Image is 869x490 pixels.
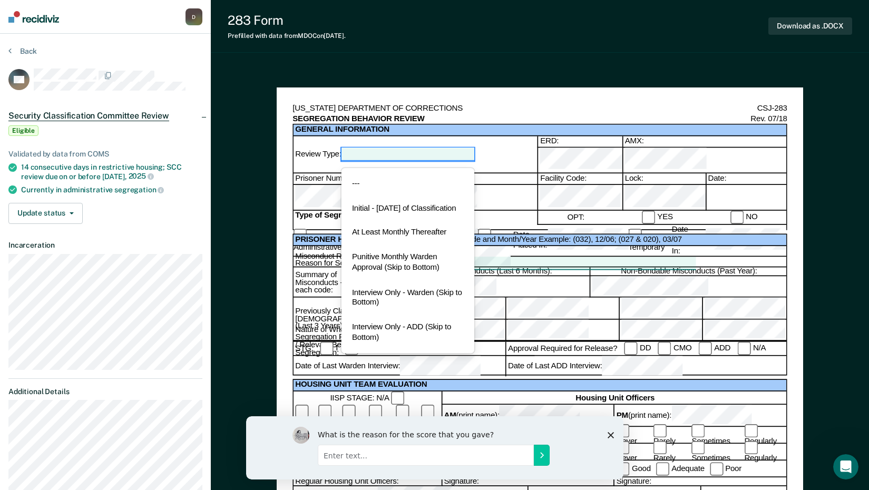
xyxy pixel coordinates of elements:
[642,211,655,224] input: YES
[658,342,671,355] input: CMO
[653,442,687,463] label: Rarely
[617,424,648,445] label: Never
[589,268,786,276] div: Non-Bondable Misconducts (Past Year):
[699,342,712,355] input: ADD
[185,8,202,25] div: D
[617,405,786,426] div: (print name):
[617,442,648,463] label: Never
[341,280,475,315] div: Interview Only - Warden (Skip to Bottom)
[744,442,757,455] input: Regularly
[21,185,202,194] div: Currently in administrative
[295,125,786,135] b: GENERAL INFORMATION
[656,462,669,475] input: Adequate
[320,342,338,355] label: I
[622,148,786,173] div: AMX:
[292,114,424,124] b: SEGREGATION BEHAVIOR REVIEW
[368,405,382,418] input: IV
[768,17,852,35] button: Download as .DOCX
[617,411,628,419] b: PM
[294,185,376,211] div: Prisoner Number:
[295,235,372,244] b: PRISONER HISTORY
[294,229,307,242] input: Administrative
[228,13,346,28] div: 283 Form
[343,405,356,418] input: III
[617,462,630,475] input: Good
[343,405,362,426] label: III
[653,442,667,455] input: Rarely
[8,125,38,136] span: Eligible
[750,114,787,124] div: Rev. 07/18
[691,424,705,437] input: Sometimes
[628,225,786,256] div: Date Placed In:
[691,442,739,463] label: Sometimes
[617,424,630,437] input: Never
[624,342,638,355] input: DD
[295,405,308,418] input: I
[833,454,858,479] iframe: Intercom live chat
[377,268,589,276] div: Bondable Misconducts (Last 6 Months):
[294,235,786,246] div: Format Note: Use Charge Code and Month/Year Example: (032), 12/06; (027 & 020), 03/07
[295,380,427,389] b: HOUSING UNIT TEAM EVALUATION
[114,185,164,194] span: segregation
[295,257,786,270] div: Reason for Segregation Classification:
[8,11,59,23] img: Recidiviz
[744,442,786,463] label: Regularly
[318,405,331,418] input: II
[589,276,786,298] div: Non-Bondable Misconducts (Past Year):
[705,174,786,185] div: Date:
[757,103,787,114] div: CSJ-283
[295,391,441,405] div: IISP STAGE: N/A
[294,298,377,341] div: Previously Classified to [DEMOGRAPHIC_DATA] (Last 3 Years):
[730,211,744,224] input: NO
[294,268,377,298] div: Summary of Misconducts - # for each code:
[441,478,613,486] div: Signature:
[691,424,739,445] label: Sometimes
[396,405,414,426] label: V
[628,229,665,252] label: Temporary
[691,442,705,455] input: Sometimes
[8,387,202,396] dt: Additional Details
[538,148,622,173] div: ERD:
[478,228,629,253] div: Date Placed In:
[129,172,154,180] span: 2025
[478,229,506,252] label: Punitive
[21,163,202,181] div: 14 consecutive days in restrictive housing; SCC review due on or before [DATE],
[294,174,376,185] div: Prisoner Number:
[710,462,723,475] input: Poor
[658,342,692,355] label: CMO
[421,405,434,418] input: VI
[341,197,475,221] div: Initial - [DATE] of Classification
[744,424,757,437] input: Regularly
[246,416,623,479] iframe: Survey by Kim from Recidiviz
[8,241,202,250] dt: Incarceration
[295,344,313,354] div: STG:
[341,172,475,197] div: ---
[8,111,169,121] span: Security Classification Committee Review
[738,342,751,355] input: N/A
[295,246,786,267] div: Misconduct Reports Since Last Review:
[421,405,441,426] label: VI
[508,344,617,354] div: Approval Required for Release?
[744,424,786,445] label: Regularly
[622,136,786,148] div: AMX:
[614,478,786,486] div: Signature:
[295,148,538,161] div: Review Type:
[341,221,475,246] div: At Least Monthly Thereafter
[318,405,335,426] label: II
[730,211,757,224] label: NO
[738,342,766,355] label: N/A
[538,185,622,211] div: Facility Code:
[8,203,83,224] button: Update status
[294,341,377,342] div: Nature of What Led to Segregation Placement / Relevant Behavior in Segregation:
[294,478,441,486] div: Regular Housing Unit Officers:
[341,246,475,280] div: Punitive Monthly Warden Approval (Skip to Bottom)
[508,356,786,377] div: Date of Last ADD Interview:
[656,462,705,475] label: Adequate
[710,462,741,475] label: Poor
[396,405,409,418] input: V
[567,212,584,223] div: OPT:
[368,405,388,426] label: IV
[294,225,478,256] div: Date Classified To:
